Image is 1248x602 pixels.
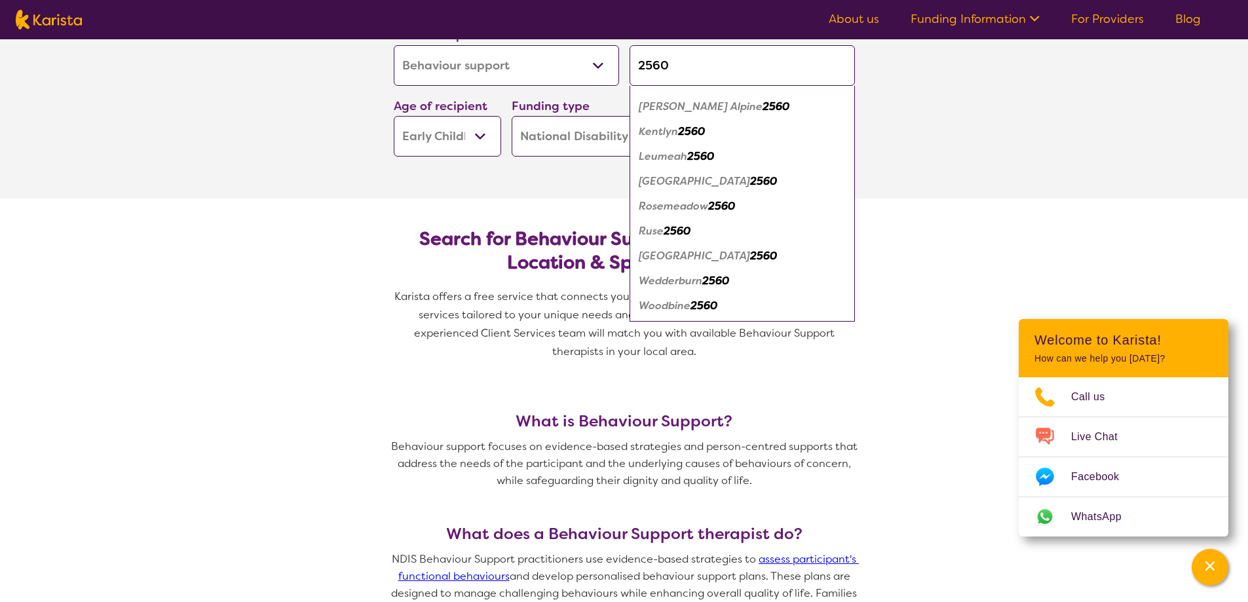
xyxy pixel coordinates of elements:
em: 2560 [687,149,714,163]
div: Woodbine 2560 [636,293,848,318]
a: Funding Information [911,11,1040,27]
em: 2560 [702,274,729,288]
em: 2560 [750,249,777,263]
p: Behaviour support focuses on evidence-based strategies and person-centred supports that address t... [388,438,860,489]
em: Leumeah [639,149,687,163]
button: Channel Menu [1192,549,1228,586]
span: Facebook [1071,467,1135,487]
img: Karista logo [16,10,82,29]
em: [GEOGRAPHIC_DATA] [639,249,750,263]
em: Woodbine [639,299,690,312]
span: Live Chat [1071,427,1133,447]
em: Rosemeadow [639,199,708,213]
input: Type [630,45,855,86]
label: Age of recipient [394,98,487,114]
em: [GEOGRAPHIC_DATA] [639,174,750,188]
em: Gilead [639,75,671,88]
em: 2560 [671,75,698,88]
em: Wedderburn [639,274,702,288]
h2: Welcome to Karista! [1034,332,1213,348]
a: Web link opens in a new tab. [1019,497,1228,536]
span: Call us [1071,387,1121,407]
div: St Helens Park 2560 [636,244,848,269]
em: Ruse [639,224,664,238]
em: 2560 [708,199,735,213]
a: Blog [1175,11,1201,27]
p: Karista offers a free service that connects you with Behaviour Support and other disability servi... [388,288,860,361]
div: Wedderburn 2560 [636,269,848,293]
span: WhatsApp [1071,507,1137,527]
div: Ruse 2560 [636,219,848,244]
em: 2560 [678,124,705,138]
a: For Providers [1071,11,1144,27]
ul: Choose channel [1019,377,1228,536]
em: 2560 [750,174,777,188]
div: Glen Alpine 2560 [636,94,848,119]
div: Macarthur Square 2560 [636,169,848,194]
h2: Search for Behaviour Support Practitioners by Location & Specific Needs [404,227,844,274]
div: Kentlyn 2560 [636,119,848,144]
a: About us [829,11,879,27]
em: 2560 [763,100,789,113]
label: Funding type [512,98,590,114]
div: Leumeah 2560 [636,144,848,169]
em: [PERSON_NAME] Alpine [639,100,763,113]
em: Kentlyn [639,124,678,138]
h3: What is Behaviour Support? [388,412,860,430]
p: How can we help you [DATE]? [1034,353,1213,364]
h3: What does a Behaviour Support therapist do? [388,525,860,543]
div: Channel Menu [1019,319,1228,536]
em: 2560 [664,224,690,238]
div: Rosemeadow 2560 [636,194,848,219]
em: 2560 [690,299,717,312]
